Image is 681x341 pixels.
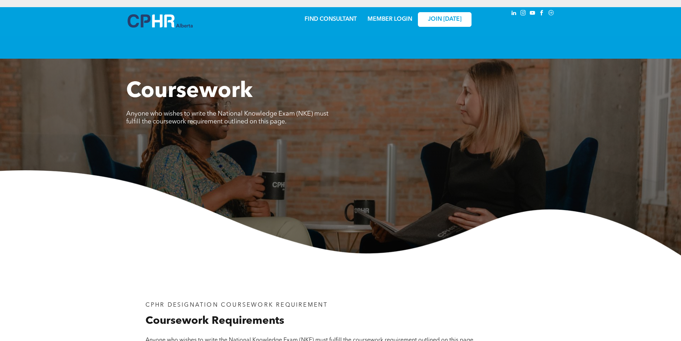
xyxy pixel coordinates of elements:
[126,111,329,125] span: Anyone who wishes to write the National Knowledge Exam (NKE) must fulfill the coursework requirem...
[305,16,357,22] a: FIND CONSULTANT
[519,9,527,19] a: instagram
[538,9,546,19] a: facebook
[128,14,193,28] img: A blue and white logo for cp alberta
[367,16,412,22] a: MEMBER LOGIN
[418,12,472,27] a: JOIN [DATE]
[428,16,462,23] span: JOIN [DATE]
[145,302,328,308] span: CPHR DESIGNATION COURSEWORK REQUIREMENT
[126,81,253,102] span: Coursework
[529,9,537,19] a: youtube
[510,9,518,19] a: linkedin
[145,316,284,326] span: Coursework Requirements
[547,9,555,19] a: Social network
